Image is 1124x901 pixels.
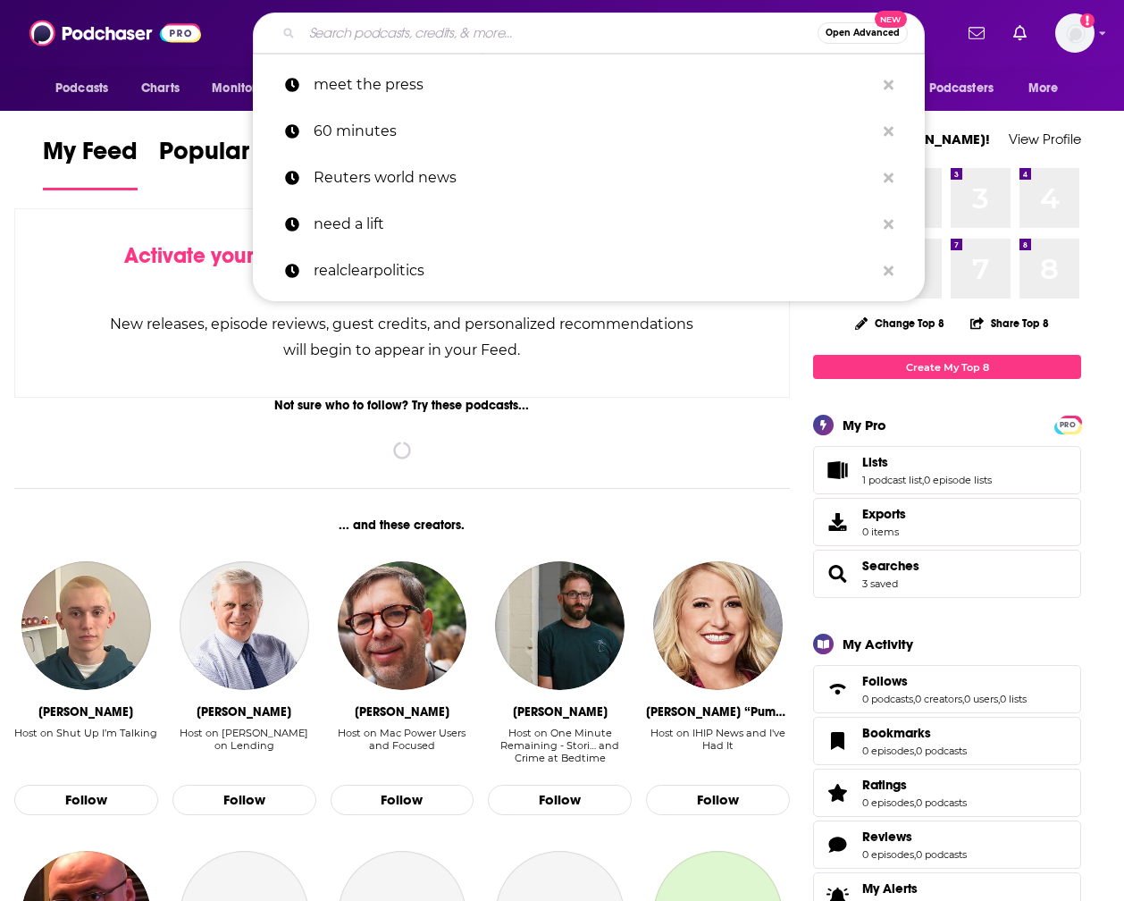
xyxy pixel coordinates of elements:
[124,242,307,269] span: Activate your Feed
[331,785,474,815] button: Follow
[964,693,998,705] a: 0 users
[1028,76,1059,101] span: More
[1000,693,1027,705] a: 0 lists
[819,458,855,483] a: Lists
[862,829,967,845] a: Reviews
[961,18,992,48] a: Show notifications dropdown
[314,108,875,155] p: 60 minutes
[253,108,925,155] a: 60 minutes
[1080,13,1095,28] svg: Add a profile image
[862,693,913,705] a: 0 podcasts
[862,558,919,574] span: Searches
[908,76,994,101] span: For Podcasters
[212,76,275,101] span: Monitoring
[331,727,474,765] div: Host on Mac Power Users and Focused
[1055,13,1095,53] span: Logged in as susansaulny
[819,728,855,754] a: Bookmarks
[29,16,201,50] a: Podchaser - Follow, Share and Rate Podcasts
[813,717,1081,765] span: Bookmarks
[862,474,922,486] a: 1 podcast list
[253,248,925,294] a: realclearpolitics
[355,704,449,720] div: David Sparks
[916,848,967,861] a: 0 podcasts
[1006,18,1034,48] a: Show notifications dropdown
[862,777,967,793] a: Ratings
[922,474,924,486] span: ,
[862,725,931,741] span: Bookmarks
[1057,417,1078,431] a: PRO
[813,355,1081,379] a: Create My Top 8
[338,561,467,691] img: David Sparks
[646,704,790,720] div: Angie “Pumps” Sullivan
[488,785,632,815] button: Follow
[843,417,886,434] div: My Pro
[253,13,925,54] div: Search podcasts, credits, & more...
[862,506,906,522] span: Exports
[843,636,913,653] div: My Activity
[21,561,151,691] img: Jack Manifold
[43,136,138,190] a: My Feed
[653,561,783,691] img: Angie “Pumps” Sullivan
[914,848,916,861] span: ,
[314,62,875,108] p: meet the press
[130,72,190,105] a: Charts
[862,848,914,861] a: 0 episodes
[141,76,180,101] span: Charts
[862,454,992,470] a: Lists
[495,561,625,691] img: Jack Laurence
[844,312,955,334] button: Change Top 8
[1055,13,1095,53] img: User Profile
[913,693,915,705] span: ,
[646,727,790,752] div: Host on IHIP News and I've Had It
[819,780,855,805] a: Ratings
[38,704,133,720] div: Jack Manifold
[1009,131,1081,147] a: View Profile
[302,19,818,47] input: Search podcasts, credits, & more...
[159,136,311,190] a: Popular Feed
[916,745,967,757] a: 0 podcasts
[43,136,138,177] span: My Feed
[896,72,1019,105] button: open menu
[14,398,790,413] div: Not sure who to follow? Try these podcasts...
[819,832,855,857] a: Reviews
[813,550,1081,598] span: Searches
[646,727,790,765] div: Host on IHIP News and I've Had It
[1016,72,1081,105] button: open menu
[813,498,1081,546] a: Exports
[197,704,291,720] div: David Lykken
[914,796,916,809] span: ,
[862,673,1027,689] a: Follows
[314,248,875,294] p: realclearpolitics
[253,62,925,108] a: meet the press
[819,677,855,702] a: Follows
[513,704,608,720] div: Jack Laurence
[253,155,925,201] a: Reuters world news
[875,11,907,28] span: New
[172,727,316,752] div: Host on [PERSON_NAME] on Lending
[862,725,967,741] a: Bookmarks
[253,201,925,248] a: need a lift
[14,518,790,533] div: ... and these creators.
[314,201,875,248] p: need a lift
[862,745,914,757] a: 0 episodes
[915,693,962,705] a: 0 creators
[819,509,855,535] span: Exports
[14,785,158,815] button: Follow
[813,446,1081,494] span: Lists
[862,673,908,689] span: Follows
[199,72,298,105] button: open menu
[488,727,632,764] div: Host on One Minute Remaining - Stori… and Crime at Bedtime
[813,821,1081,869] span: Reviews
[862,796,914,809] a: 0 episodes
[180,561,309,691] a: David Lykken
[172,727,316,765] div: Host on Lykken on Lending
[105,243,700,295] div: by following Podcasts, Creators, Lists, and other Users!
[826,29,900,38] span: Open Advanced
[105,311,700,363] div: New releases, episode reviews, guest credits, and personalized recommendations will begin to appe...
[998,693,1000,705] span: ,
